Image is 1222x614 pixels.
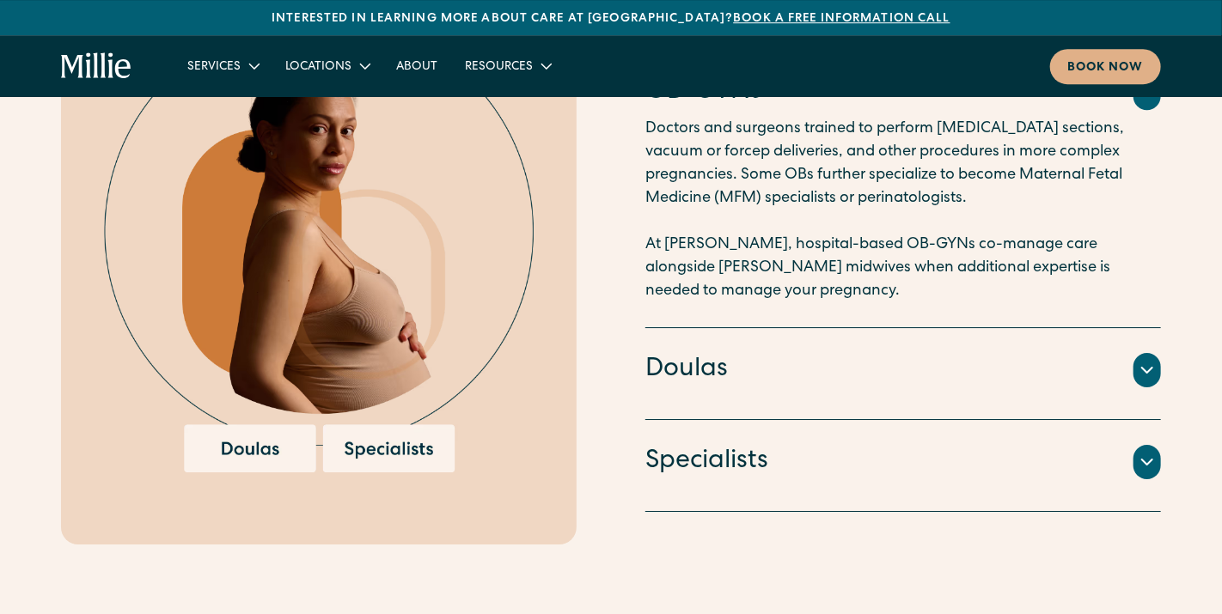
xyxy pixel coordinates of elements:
[1067,59,1144,77] div: Book now
[645,118,1161,303] p: Doctors and surgeons trained to perform [MEDICAL_DATA] sections, vacuum or forcep deliveries, and...
[187,58,241,76] div: Services
[174,52,272,80] div: Services
[733,13,950,25] a: Book a free information call
[465,58,533,76] div: Resources
[645,444,768,480] h4: Specialists
[451,52,564,80] div: Resources
[645,352,728,388] h4: Doulas
[382,52,451,80] a: About
[272,52,382,80] div: Locations
[1050,49,1161,84] a: Book now
[61,52,132,80] a: home
[285,58,351,76] div: Locations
